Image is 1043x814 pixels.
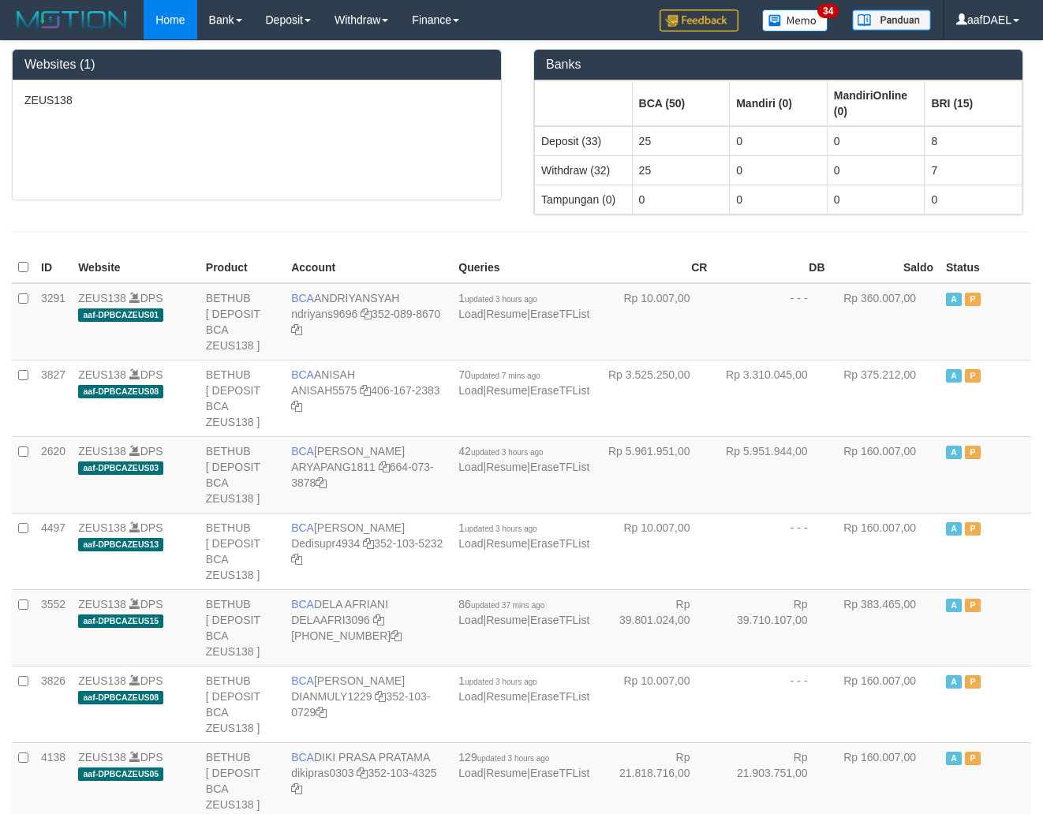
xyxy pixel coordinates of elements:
th: Queries [452,252,596,283]
td: DPS [72,589,200,666]
a: Load [458,767,483,779]
a: DIANMULY1229 [291,690,372,703]
th: Website [72,252,200,283]
img: MOTION_logo.png [12,8,132,32]
td: 4497 [35,513,72,589]
a: Load [458,308,483,320]
span: | | [458,751,589,779]
span: aaf-DPBCAZEUS01 [78,308,163,322]
img: Button%20Memo.svg [762,9,828,32]
span: BCA [291,751,314,764]
span: | | [458,368,589,397]
span: | | [458,292,589,320]
span: | | [458,598,589,626]
a: Copy DELAAFRI3096 to clipboard [373,614,384,626]
td: 2620 [35,436,72,513]
th: Group: activate to sort column ascending [925,80,1022,126]
span: updated 3 hours ago [465,295,537,304]
span: BCA [291,674,314,687]
span: aaf-DPBCAZEUS13 [78,538,163,551]
th: Status [940,252,1031,283]
th: Group: activate to sort column ascending [535,80,633,126]
span: BCA [291,521,314,534]
td: 0 [925,185,1022,214]
td: DPS [72,666,200,742]
td: [PERSON_NAME] 664-073-3878 [285,436,452,513]
a: Resume [486,384,527,397]
td: 8 [925,126,1022,156]
span: updated 3 hours ago [465,525,537,533]
span: Active [946,675,962,689]
p: ZEUS138 [24,92,489,108]
span: | | [458,521,589,550]
td: - - - [713,283,831,360]
a: Copy ANISAH5575 to clipboard [360,384,371,397]
img: panduan.png [852,9,931,31]
a: ndriyans9696 [291,308,357,320]
td: - - - [713,513,831,589]
a: EraseTFList [530,384,589,397]
a: ZEUS138 [78,751,126,764]
a: Copy 6640733878 to clipboard [316,476,327,489]
th: Group: activate to sort column ascending [730,80,828,126]
td: 0 [730,185,828,214]
td: 3291 [35,283,72,360]
a: ZEUS138 [78,368,126,381]
td: 25 [632,155,730,185]
span: Paused [965,599,981,612]
td: Rp 5.951.944,00 [713,436,831,513]
td: 3552 [35,589,72,666]
td: BETHUB [ DEPOSIT BCA ZEUS138 ] [200,513,285,589]
td: 0 [632,185,730,214]
td: 3826 [35,666,72,742]
td: 7 [925,155,1022,185]
td: DELA AFRIANI [PHONE_NUMBER] [285,589,452,666]
td: Rp 160.007,00 [832,513,940,589]
span: Active [946,522,962,536]
td: BETHUB [ DEPOSIT BCA ZEUS138 ] [200,283,285,360]
td: Rp 5.961.951,00 [596,436,713,513]
a: Resume [486,308,527,320]
th: Account [285,252,452,283]
a: Load [458,461,483,473]
a: Copy 3521035232 to clipboard [291,553,302,566]
td: DPS [72,360,200,436]
td: Rp 10.007,00 [596,283,713,360]
span: Active [946,369,962,383]
a: Copy ARYAPANG1811 to clipboard [379,461,390,473]
a: Copy 4061672383 to clipboard [291,400,302,413]
td: Rp 160.007,00 [832,666,940,742]
span: Paused [965,752,981,765]
td: 0 [730,126,828,156]
td: 0 [730,155,828,185]
td: Rp 3.525.250,00 [596,360,713,436]
td: Rp 383.465,00 [832,589,940,666]
span: updated 3 hours ago [465,678,537,686]
a: ZEUS138 [78,445,126,457]
span: updated 3 hours ago [477,754,550,763]
span: updated 37 mins ago [471,601,544,610]
a: ANISAH5575 [291,384,357,397]
td: DPS [72,513,200,589]
a: ZEUS138 [78,292,126,304]
a: ARYAPANG1811 [291,461,376,473]
td: DPS [72,436,200,513]
th: CR [596,252,713,283]
td: Rp 39.710.107,00 [713,589,831,666]
span: 34 [817,4,839,18]
a: EraseTFList [530,308,589,320]
th: Group: activate to sort column ascending [827,80,925,126]
a: Copy 8692458639 to clipboard [391,629,402,642]
h3: Banks [546,58,1011,72]
a: ZEUS138 [78,598,126,610]
td: 25 [632,126,730,156]
span: Active [946,446,962,459]
span: updated 7 mins ago [471,372,540,380]
span: 1 [458,292,537,304]
td: DPS [72,283,200,360]
td: Withdraw (32) [535,155,633,185]
span: BCA [291,292,314,304]
th: DB [713,252,831,283]
a: EraseTFList [530,767,589,779]
td: Rp 10.007,00 [596,666,713,742]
